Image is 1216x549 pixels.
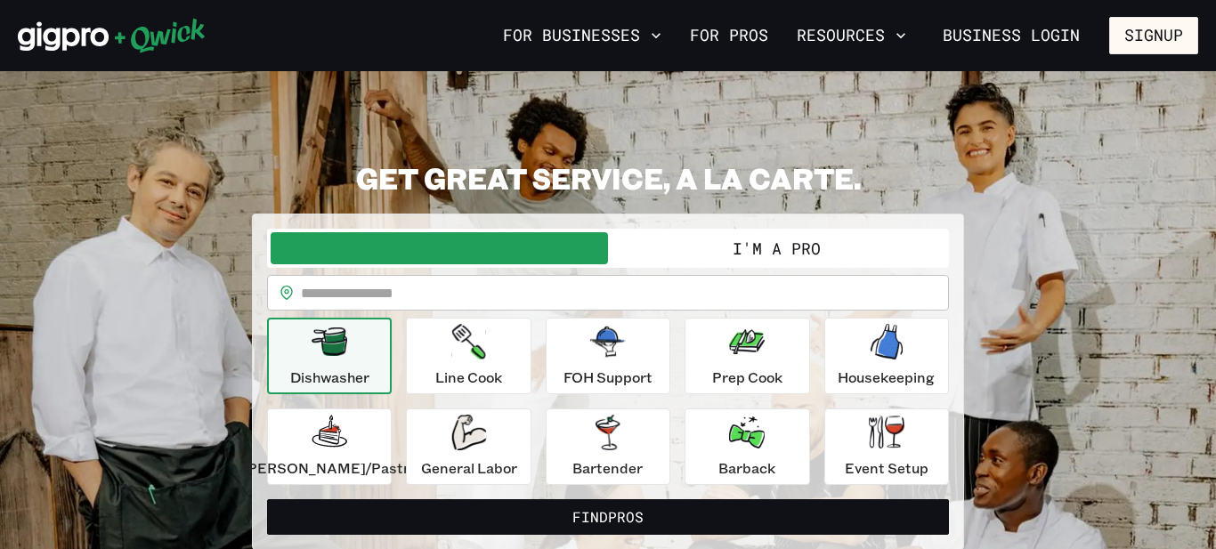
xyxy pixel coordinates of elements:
[928,17,1095,54] a: Business Login
[271,232,608,264] button: I'm a Business
[496,20,669,51] button: For Businesses
[685,408,809,485] button: Barback
[824,318,949,394] button: Housekeeping
[712,367,782,388] p: Prep Cook
[421,457,517,479] p: General Labor
[608,232,945,264] button: I'm a Pro
[572,457,643,479] p: Bartender
[718,457,775,479] p: Barback
[563,367,653,388] p: FOH Support
[406,318,531,394] button: Line Cook
[435,367,502,388] p: Line Cook
[242,457,417,479] p: [PERSON_NAME]/Pastry
[267,499,949,535] button: FindPros
[267,408,392,485] button: [PERSON_NAME]/Pastry
[838,367,935,388] p: Housekeeping
[1109,17,1198,54] button: Signup
[685,318,809,394] button: Prep Cook
[845,457,928,479] p: Event Setup
[546,318,670,394] button: FOH Support
[290,367,369,388] p: Dishwasher
[790,20,913,51] button: Resources
[546,408,670,485] button: Bartender
[267,318,392,394] button: Dishwasher
[406,408,531,485] button: General Labor
[824,408,949,485] button: Event Setup
[683,20,775,51] a: For Pros
[252,160,964,196] h2: GET GREAT SERVICE, A LA CARTE.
